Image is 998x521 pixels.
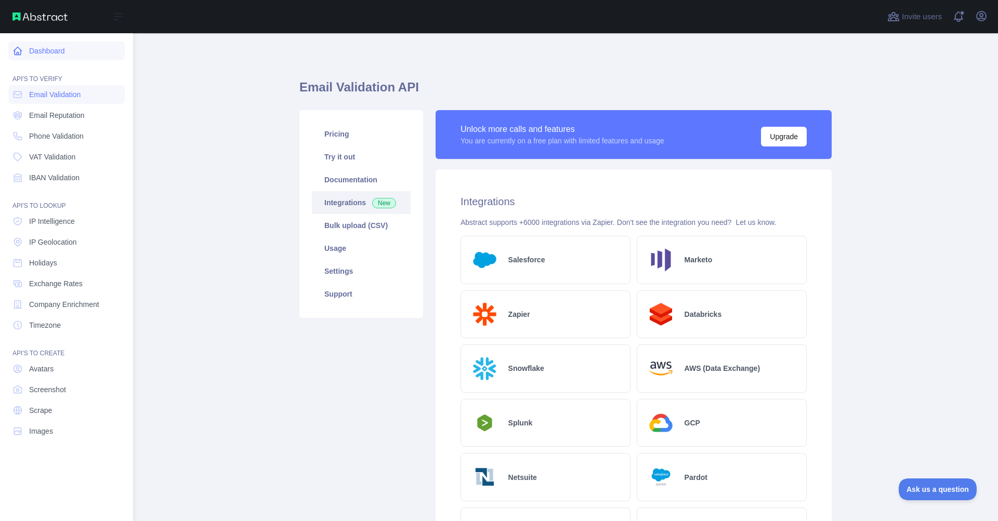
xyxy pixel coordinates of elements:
a: Holidays [8,253,125,272]
img: Abstract API [12,12,68,21]
h2: Zapier [508,309,530,319]
img: Logo [469,299,500,330]
a: Company Enrichment [8,295,125,314]
a: IP Intelligence [8,212,125,231]
a: Screenshot [8,380,125,399]
img: Logo [646,245,676,275]
span: IP Intelligence [29,216,75,226]
span: Holidays [29,258,57,268]
span: Exchange Rates [29,278,83,289]
span: Company Enrichment [29,299,99,310]
h1: Email Validation API [299,79,832,104]
a: Images [8,422,125,440]
img: Logo [469,462,500,492]
div: Abstract supports +6000 integrations via Zapier. Don't see the integration you need? [461,217,807,228]
div: API'S TO CREATE [8,337,125,357]
a: Support [312,283,411,305]
h2: Salesforce [508,255,545,265]
a: Settings [312,260,411,283]
a: Bulk upload (CSV) [312,214,411,237]
img: Logo [469,245,500,275]
a: Let us know. [736,218,776,226]
span: Screenshot [29,384,66,395]
img: Logo [646,408,676,438]
div: Unlock more calls and features [461,123,664,136]
h2: AWS (Data Exchange) [685,363,760,373]
h2: Splunk [508,418,533,428]
a: Integrations New [312,191,411,214]
a: Email Reputation [8,106,125,125]
span: Timezone [29,320,61,330]
span: Avatars [29,364,54,374]
h2: Marketo [685,255,713,265]
a: Pricing [312,123,411,145]
img: Logo [646,353,676,384]
button: Upgrade [761,127,807,146]
div: API'S TO VERIFY [8,62,125,83]
span: VAT Validation [29,152,75,162]
a: Avatars [8,359,125,378]
a: Usage [312,237,411,260]
span: IBAN Validation [29,172,80,183]
span: Scrape [29,405,52,416]
span: IP Geolocation [29,237,77,247]
a: IP Geolocation [8,233,125,251]
h2: Databricks [685,309,722,319]
span: Phone Validation [29,131,84,141]
h2: GCP [685,418,700,428]
span: Images [29,426,53,436]
h2: Pardot [685,472,707,483]
span: Invite users [902,11,942,23]
a: Dashboard [8,42,125,60]
img: Logo [646,299,676,330]
a: Try it out [312,145,411,168]
button: Invite users [885,8,944,25]
span: Email Reputation [29,110,85,121]
div: API'S TO LOOKUP [8,189,125,210]
a: VAT Validation [8,148,125,166]
a: IBAN Validation [8,168,125,187]
span: Email Validation [29,89,81,100]
h2: Snowflake [508,363,544,373]
a: Scrape [8,401,125,420]
h2: Integrations [461,194,807,209]
a: Email Validation [8,85,125,104]
img: Logo [646,462,676,492]
img: Logo [469,353,500,384]
span: New [372,198,396,208]
img: Logo [469,411,500,434]
div: You are currently on a free plan with limited features and usage [461,136,664,146]
a: Phone Validation [8,127,125,145]
a: Timezone [8,316,125,335]
h2: Netsuite [508,472,537,483]
a: Documentation [312,168,411,191]
a: Exchange Rates [8,274,125,293]
iframe: Toggle Customer Support [899,478,977,500]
